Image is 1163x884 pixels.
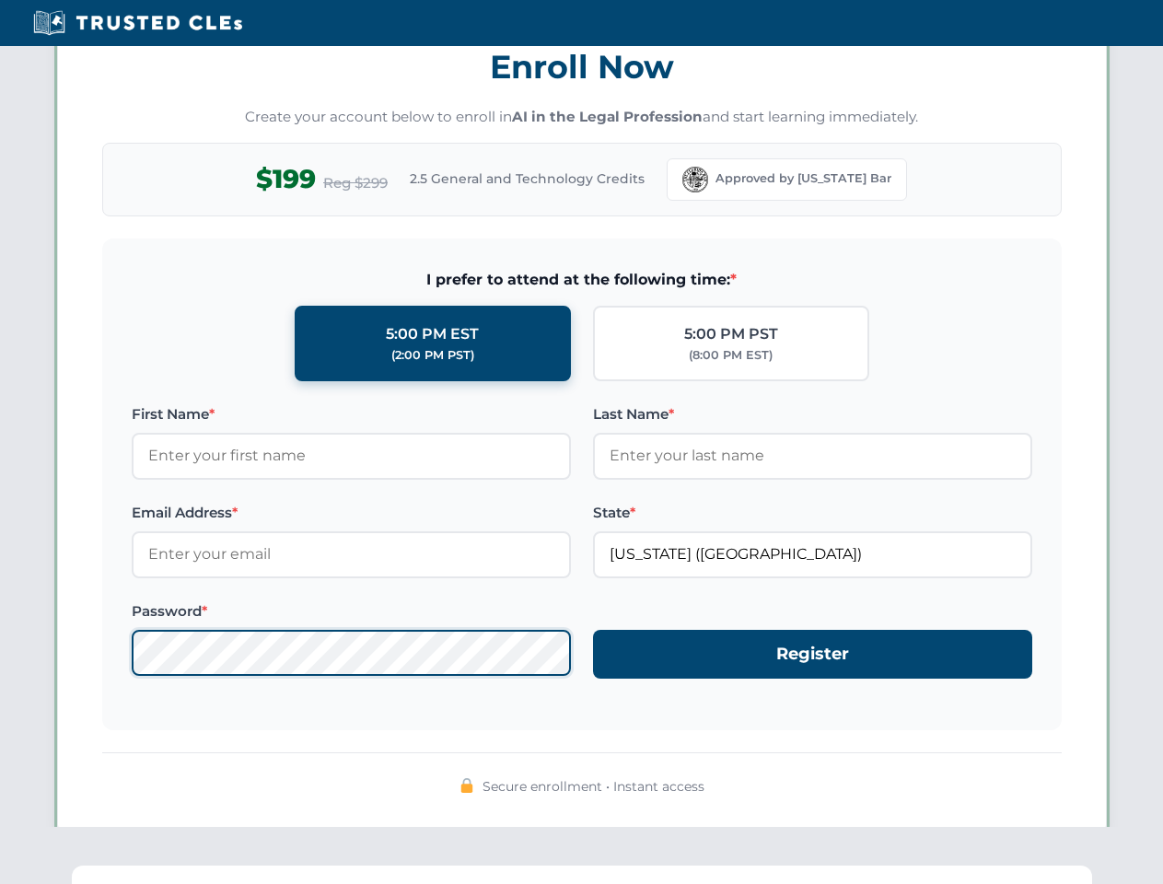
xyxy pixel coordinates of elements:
[682,167,708,192] img: Florida Bar
[593,630,1032,679] button: Register
[102,107,1062,128] p: Create your account below to enroll in and start learning immediately.
[132,268,1032,292] span: I prefer to attend at the following time:
[323,172,388,194] span: Reg $299
[593,502,1032,524] label: State
[386,322,479,346] div: 5:00 PM EST
[512,108,703,125] strong: AI in the Legal Profession
[132,433,571,479] input: Enter your first name
[593,433,1032,479] input: Enter your last name
[684,322,778,346] div: 5:00 PM PST
[593,531,1032,577] input: Florida (FL)
[28,9,248,37] img: Trusted CLEs
[132,600,571,622] label: Password
[715,169,891,188] span: Approved by [US_STATE] Bar
[132,531,571,577] input: Enter your email
[132,502,571,524] label: Email Address
[593,403,1032,425] label: Last Name
[256,158,316,200] span: $199
[483,776,704,797] span: Secure enrollment • Instant access
[132,403,571,425] label: First Name
[391,346,474,365] div: (2:00 PM PST)
[459,778,474,793] img: 🔒
[102,38,1062,96] h3: Enroll Now
[410,169,645,189] span: 2.5 General and Technology Credits
[689,346,773,365] div: (8:00 PM EST)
